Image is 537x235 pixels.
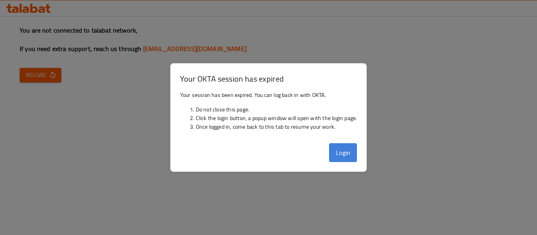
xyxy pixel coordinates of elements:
button: Login [329,143,357,162]
li: Click the login button, a popup window will open with the login page. [196,114,357,122]
li: Do not close this page. [196,105,357,114]
h3: Your OKTA session has expired [180,73,357,84]
li: Once logged in, come back to this tab to resume your work. [196,122,357,131]
div: Your session has been expired. You can log back in with OKTA. [171,87,367,140]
